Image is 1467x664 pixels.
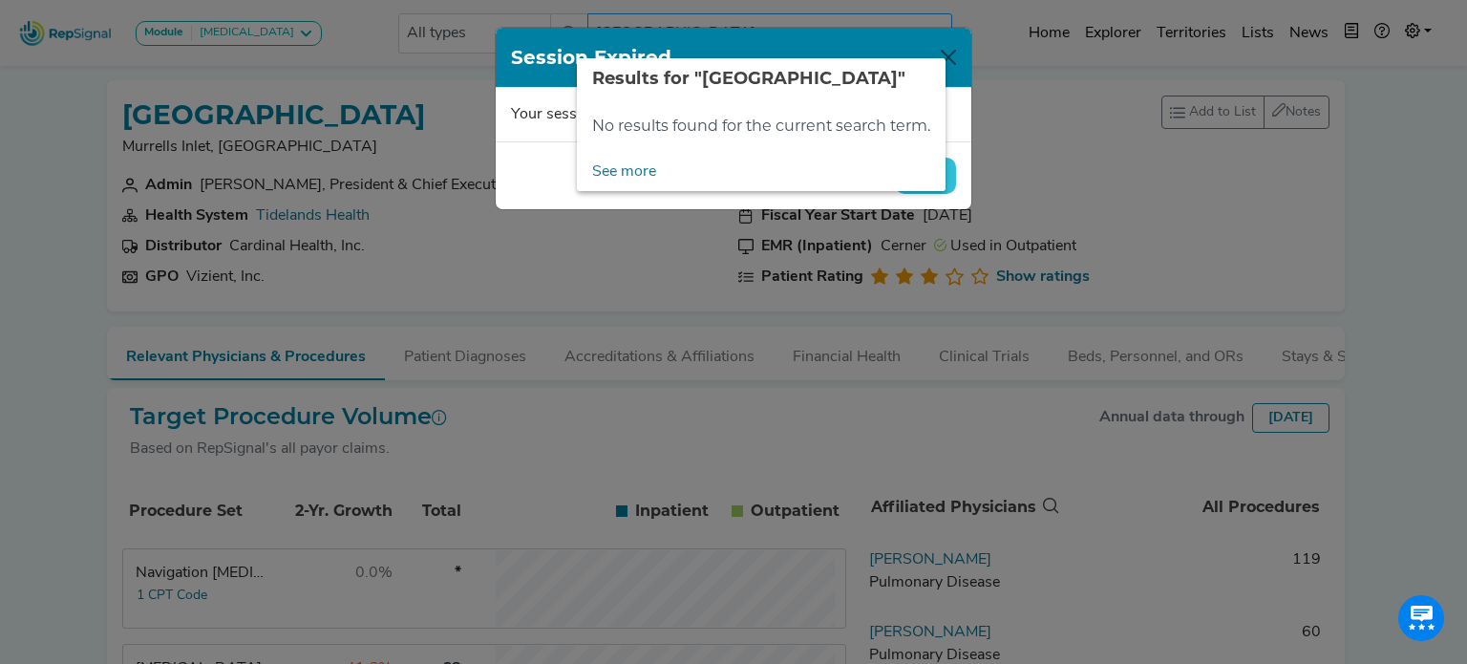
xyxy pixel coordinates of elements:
[577,107,946,145] div: No results found for the current search term.
[933,42,964,73] button: Close
[496,88,971,141] div: Your session has expired. Please log in to continue.
[511,43,671,72] h1: Session Expired
[592,68,905,89] span: Results for "[GEOGRAPHIC_DATA]"
[577,153,671,191] a: See more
